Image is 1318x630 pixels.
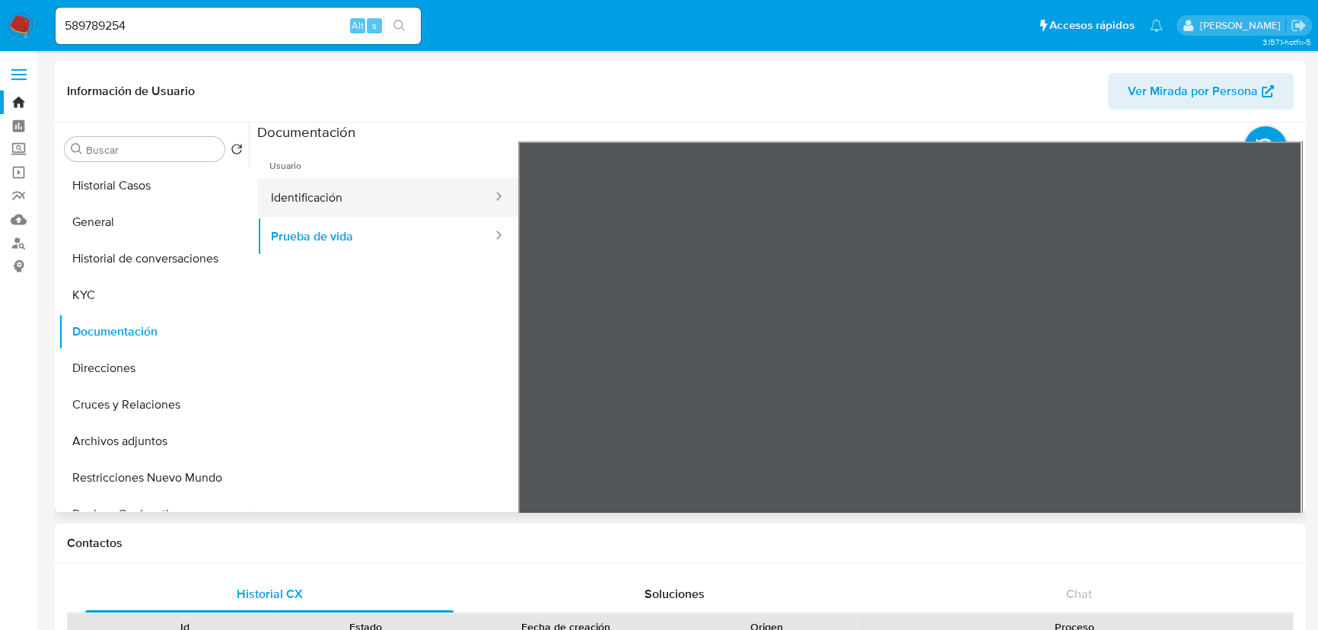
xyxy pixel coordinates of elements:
[236,585,302,603] span: Historial CX
[352,18,364,33] span: Alt
[86,143,218,157] input: Buscar
[59,496,249,533] button: Devices Geolocation
[644,585,704,603] span: Soluciones
[59,167,249,204] button: Historial Casos
[1049,17,1135,33] span: Accesos rápidos
[71,143,83,155] button: Buscar
[67,84,195,99] h1: Información de Usuario
[59,387,249,423] button: Cruces y Relaciones
[59,204,249,240] button: General
[1128,73,1258,110] span: Ver Mirada por Persona
[59,423,249,460] button: Archivos adjuntos
[67,536,1294,551] h1: Contactos
[1108,73,1294,110] button: Ver Mirada por Persona
[56,16,421,36] input: Buscar usuario o caso...
[1150,19,1163,32] a: Notificaciones
[59,277,249,313] button: KYC
[372,18,377,33] span: s
[1066,585,1092,603] span: Chat
[59,313,249,350] button: Documentación
[59,240,249,277] button: Historial de conversaciones
[231,143,243,160] button: Volver al orden por defecto
[1199,18,1285,33] p: erika.juarez@mercadolibre.com.mx
[59,350,249,387] button: Direcciones
[59,460,249,496] button: Restricciones Nuevo Mundo
[1291,17,1307,33] a: Salir
[384,15,415,37] button: search-icon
